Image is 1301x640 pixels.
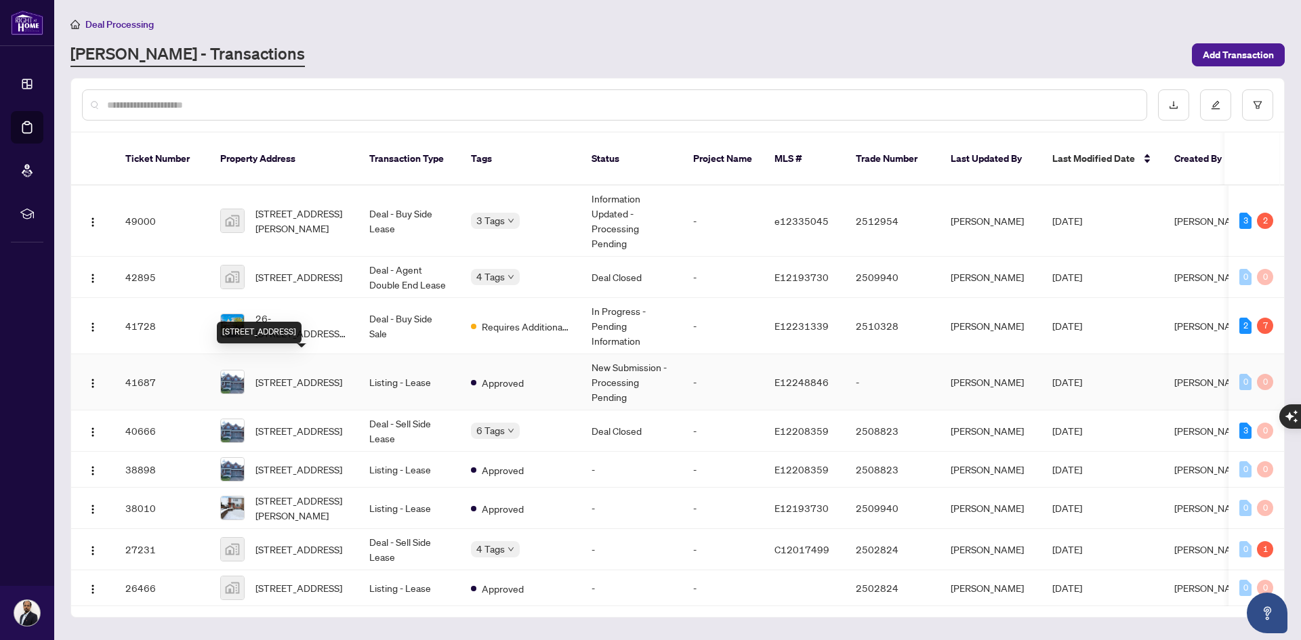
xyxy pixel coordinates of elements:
td: Deal Closed [581,257,682,298]
td: 2509940 [845,257,940,298]
td: 26466 [115,570,209,606]
span: Requires Additional Docs [482,319,570,334]
th: Trade Number [845,133,940,186]
img: thumbnail-img [221,265,244,289]
span: download [1169,100,1178,110]
td: [PERSON_NAME] [940,186,1041,257]
div: 0 [1239,541,1252,557]
td: Deal - Sell Side Lease [358,410,460,452]
span: [STREET_ADDRESS] [255,462,342,477]
span: [PERSON_NAME] [1174,320,1247,332]
a: [PERSON_NAME] - Transactions [70,43,305,67]
span: C12017499 [775,543,829,555]
td: 49000 [115,186,209,257]
img: thumbnail-img [221,419,244,442]
button: edit [1200,89,1231,121]
th: Transaction Type [358,133,460,186]
td: Deal - Sell Side Lease [358,529,460,570]
span: 3 Tags [476,213,505,228]
span: [PERSON_NAME] [1174,582,1247,594]
img: Logo [87,584,98,595]
button: Logo [82,458,104,480]
img: thumbnail-img [221,370,244,393]
td: [PERSON_NAME] [940,529,1041,570]
td: 27231 [115,529,209,570]
td: Listing - Lease [358,452,460,488]
img: thumbnail-img [221,496,244,519]
td: 2502824 [845,529,940,570]
th: Tags [460,133,581,186]
td: - [581,452,682,488]
button: Logo [82,266,104,288]
td: Listing - Lease [358,570,460,606]
td: - [682,257,764,298]
span: down [508,427,514,434]
td: - [845,354,940,410]
div: 2 [1239,318,1252,334]
th: Property Address [209,133,358,186]
td: [PERSON_NAME] [940,488,1041,529]
span: Approved [482,463,524,477]
td: 38010 [115,488,209,529]
span: filter [1253,100,1262,110]
span: E12193730 [775,271,829,283]
span: [PERSON_NAME] [1174,543,1247,555]
span: [DATE] [1052,502,1082,514]
div: 0 [1239,269,1252,285]
span: [PERSON_NAME] [1174,425,1247,437]
span: [DATE] [1052,271,1082,283]
td: 40666 [115,410,209,452]
span: E12193730 [775,502,829,514]
td: New Submission - Processing Pending [581,354,682,410]
div: 7 [1257,318,1273,334]
div: 3 [1239,213,1252,229]
span: down [508,217,514,224]
td: [PERSON_NAME] [940,354,1041,410]
img: Logo [87,427,98,438]
td: [PERSON_NAME] [940,410,1041,452]
button: Logo [82,371,104,393]
span: 4 Tags [476,269,505,284]
span: [DATE] [1052,582,1082,594]
button: filter [1242,89,1273,121]
td: 41728 [115,298,209,354]
img: Logo [87,217,98,228]
td: Deal - Buy Side Sale [358,298,460,354]
span: [DATE] [1052,543,1082,555]
span: [PERSON_NAME] [1174,215,1247,227]
th: Last Updated By [940,133,1041,186]
td: - [581,488,682,529]
span: [STREET_ADDRESS] [255,542,342,557]
img: Logo [87,504,98,515]
div: 0 [1239,500,1252,516]
div: 0 [1239,580,1252,596]
td: - [682,529,764,570]
div: 1 [1257,541,1273,557]
button: Add Transaction [1192,43,1285,66]
td: - [682,354,764,410]
button: Logo [82,210,104,232]
div: 0 [1257,461,1273,477]
div: 0 [1257,423,1273,439]
td: Deal - Buy Side Lease [358,186,460,257]
td: - [581,570,682,606]
td: - [682,488,764,529]
td: Listing - Lease [358,354,460,410]
td: 38898 [115,452,209,488]
th: Created By [1163,133,1247,186]
button: download [1158,89,1189,121]
img: Logo [87,465,98,476]
span: 26-[STREET_ADDRESS][PERSON_NAME] [255,311,348,341]
span: [DATE] [1052,425,1082,437]
span: Approved [482,581,524,596]
img: Profile Icon [14,600,40,626]
span: E12231339 [775,320,829,332]
td: 2502824 [845,570,940,606]
th: Status [581,133,682,186]
span: [DATE] [1052,463,1082,475]
span: [PERSON_NAME] [1174,271,1247,283]
div: 0 [1257,374,1273,390]
span: [STREET_ADDRESS][PERSON_NAME] [255,493,348,523]
th: Ticket Number [115,133,209,186]
td: [PERSON_NAME] [940,570,1041,606]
